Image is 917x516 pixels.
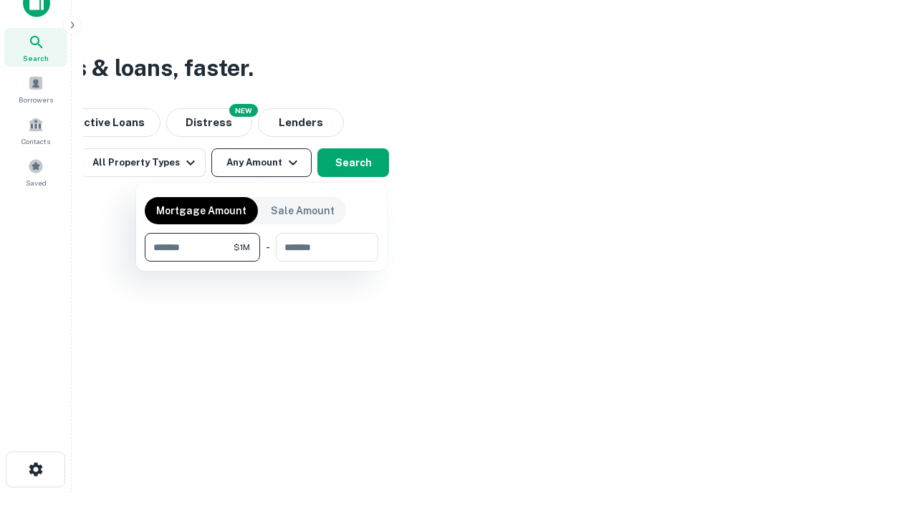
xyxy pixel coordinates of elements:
iframe: Chat Widget [845,355,917,424]
div: - [266,233,270,262]
p: Sale Amount [271,203,335,219]
span: $1M [234,241,250,254]
p: Mortgage Amount [156,203,246,219]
